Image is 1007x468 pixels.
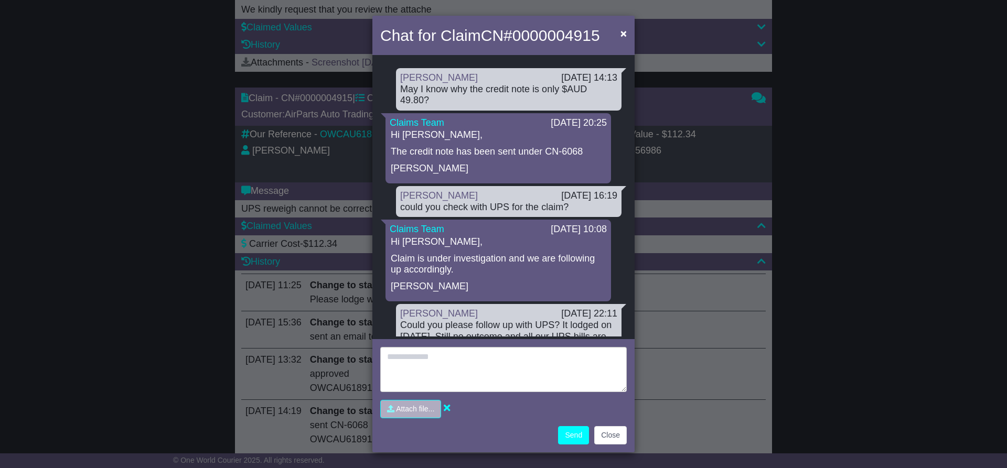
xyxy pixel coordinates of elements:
p: [PERSON_NAME] [391,163,606,175]
div: could you check with UPS for the claim? [400,202,617,213]
div: May I know why the credit note is only $AUD 49.80? [400,84,617,106]
button: Close [594,426,627,444]
div: [DATE] 22:11 [561,308,617,320]
p: Claim is under investigation and we are following up accordingly. [391,253,606,276]
a: Claims Team [390,117,444,128]
button: Send [558,426,589,444]
div: Could you please follow up with UPS? It lodged on [DATE]. Still no outcome and all our UPS bills ... [400,320,617,354]
a: [PERSON_NAME] [400,308,478,319]
a: Claims Team [390,224,444,234]
p: The credit note has been sent under CN-6068 [391,146,606,158]
div: [DATE] 20:25 [551,117,607,129]
span: CN# [481,27,600,44]
div: [DATE] 16:19 [561,190,617,202]
p: [PERSON_NAME] [391,281,606,292]
a: [PERSON_NAME] [400,190,478,201]
span: × [620,27,627,39]
div: [DATE] 14:13 [561,72,617,84]
p: Hi [PERSON_NAME], [391,129,606,141]
div: [DATE] 10:08 [551,224,607,235]
h4: Chat for Claim [380,24,600,47]
span: 0000004915 [512,27,600,44]
button: Close [615,23,632,44]
p: Hi [PERSON_NAME], [391,236,606,248]
a: [PERSON_NAME] [400,72,478,83]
